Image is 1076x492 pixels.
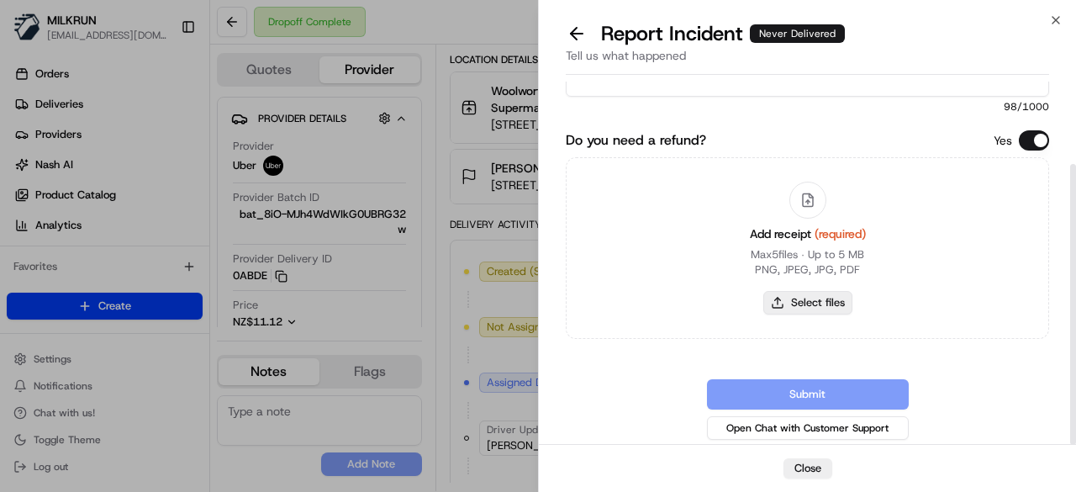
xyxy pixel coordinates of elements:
label: Do you need a refund? [566,130,706,151]
span: (required) [815,226,866,241]
p: PNG, JPEG, JPG, PDF [755,262,860,278]
div: Never Delivered [750,24,845,43]
button: Select files [763,291,852,315]
button: Close [783,458,832,479]
span: 98 /1000 [566,100,1049,114]
p: Yes [994,132,1012,149]
p: Max 5 files ∙ Up to 5 MB [751,247,864,262]
div: Tell us what happened [566,47,1049,75]
p: Report Incident [601,20,845,47]
button: Open Chat with Customer Support [707,416,909,440]
span: Add receipt [750,226,866,241]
